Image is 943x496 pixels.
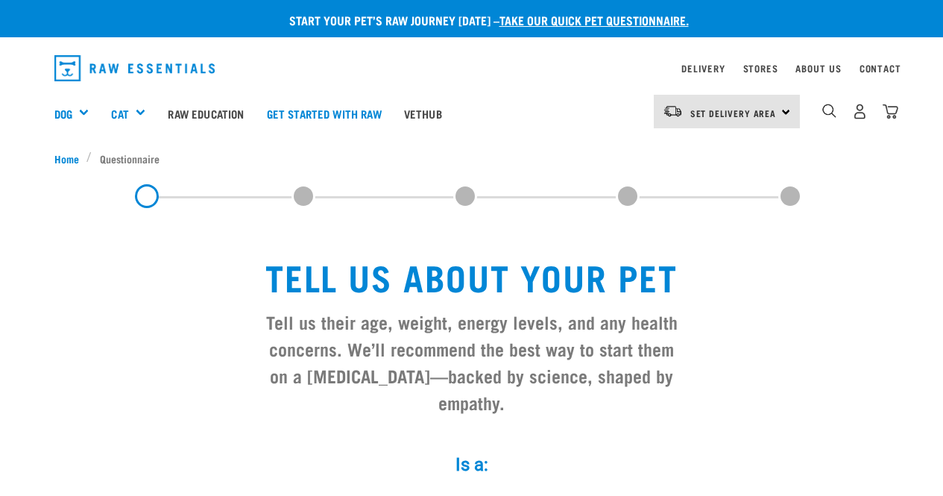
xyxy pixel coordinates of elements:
[663,104,683,118] img: van-moving.png
[54,55,215,81] img: Raw Essentials Logo
[260,308,684,415] h3: Tell us their age, weight, energy levels, and any health concerns. We’ll recommend the best way t...
[743,66,778,71] a: Stores
[248,451,696,478] label: Is a:
[822,104,836,118] img: home-icon-1@2x.png
[54,151,889,166] nav: breadcrumbs
[795,66,841,71] a: About Us
[393,84,453,143] a: Vethub
[157,84,255,143] a: Raw Education
[54,105,72,122] a: Dog
[54,151,79,166] span: Home
[883,104,898,119] img: home-icon@2x.png
[111,105,128,122] a: Cat
[852,104,868,119] img: user.png
[860,66,901,71] a: Contact
[42,49,901,87] nav: dropdown navigation
[260,256,684,296] h1: Tell us about your pet
[499,16,689,23] a: take our quick pet questionnaire.
[256,84,393,143] a: Get started with Raw
[54,151,87,166] a: Home
[681,66,725,71] a: Delivery
[690,110,777,116] span: Set Delivery Area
